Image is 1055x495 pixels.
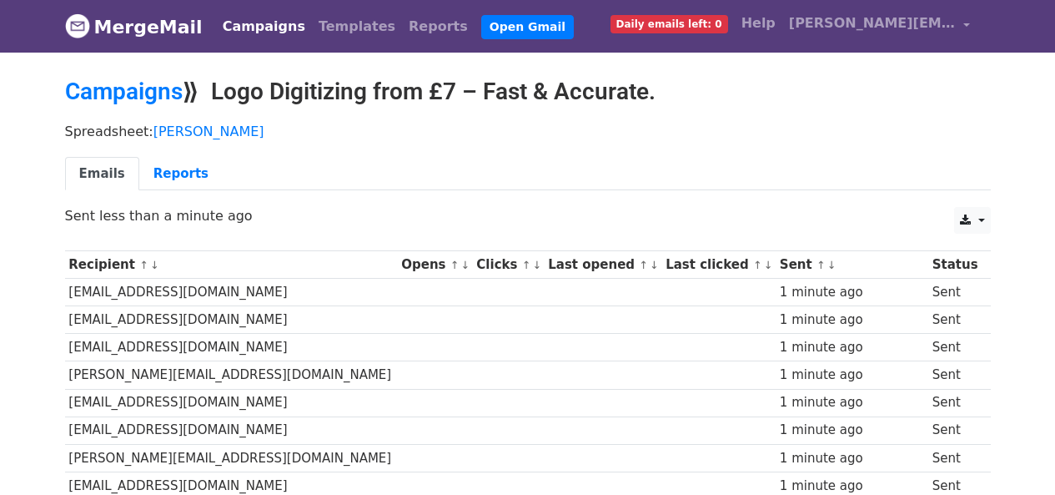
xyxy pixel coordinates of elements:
a: ↓ [764,259,773,271]
td: Sent [928,279,982,306]
div: 1 minute ago [780,283,924,302]
a: ↓ [532,259,541,271]
img: MergeMail logo [65,13,90,38]
a: ↑ [450,259,460,271]
span: [PERSON_NAME][EMAIL_ADDRESS][DOMAIN_NAME] [789,13,956,33]
div: 1 minute ago [780,421,924,440]
a: ↑ [753,259,762,271]
a: Daily emails left: 0 [604,7,735,40]
td: Sent [928,334,982,361]
h2: ⟫ Logo Digitizing from £7 – Fast & Accurate. [65,78,991,106]
a: Campaigns [216,10,312,43]
td: Sent [928,389,982,417]
a: ↑ [816,259,826,271]
a: ↑ [522,259,531,271]
a: [PERSON_NAME][EMAIL_ADDRESS][DOMAIN_NAME] [782,7,977,46]
td: [PERSON_NAME][EMAIL_ADDRESS][DOMAIN_NAME] [65,444,398,472]
th: Last opened [544,251,661,279]
a: Campaigns [65,78,183,105]
th: Clicks [473,251,545,279]
th: Opens [397,251,472,279]
td: [EMAIL_ADDRESS][DOMAIN_NAME] [65,279,398,306]
td: [PERSON_NAME][EMAIL_ADDRESS][DOMAIN_NAME] [65,361,398,389]
div: 1 minute ago [780,393,924,412]
th: Recipient [65,251,398,279]
a: ↓ [461,259,470,271]
a: ↑ [639,259,648,271]
a: MergeMail [65,9,203,44]
td: [EMAIL_ADDRESS][DOMAIN_NAME] [65,334,398,361]
a: Templates [312,10,402,43]
a: Help [735,7,782,40]
td: Sent [928,361,982,389]
a: Open Gmail [481,15,574,39]
a: ↓ [827,259,836,271]
a: Reports [402,10,475,43]
td: Sent [928,417,982,444]
a: Emails [65,157,139,191]
div: 1 minute ago [780,449,924,468]
a: ↓ [650,259,659,271]
td: [EMAIL_ADDRESS][DOMAIN_NAME] [65,306,398,334]
div: 1 minute ago [780,366,924,385]
a: Reports [139,157,223,191]
th: Status [928,251,982,279]
th: Last clicked [661,251,776,279]
td: [EMAIL_ADDRESS][DOMAIN_NAME] [65,389,398,417]
div: 1 minute ago [780,311,924,330]
a: [PERSON_NAME] [153,124,264,139]
span: Daily emails left: 0 [610,15,728,33]
td: [EMAIL_ADDRESS][DOMAIN_NAME] [65,417,398,444]
td: Sent [928,306,982,334]
p: Sent less than a minute ago [65,207,991,225]
a: ↑ [139,259,148,271]
div: 1 minute ago [780,338,924,357]
td: Sent [928,444,982,472]
th: Sent [776,251,928,279]
a: ↓ [150,259,159,271]
p: Spreadsheet: [65,123,991,140]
